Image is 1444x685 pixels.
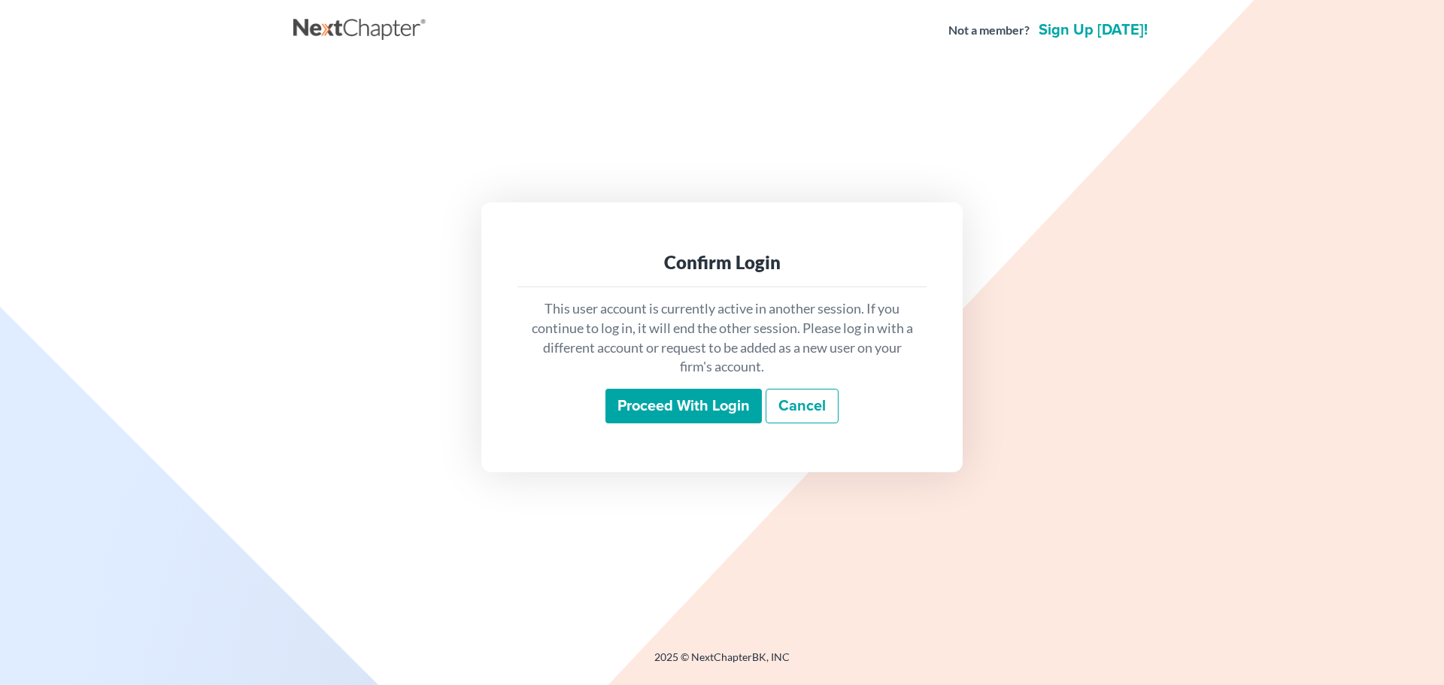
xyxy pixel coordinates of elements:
[1036,23,1151,38] a: Sign up [DATE]!
[766,389,839,423] a: Cancel
[948,22,1030,39] strong: Not a member?
[529,299,915,377] p: This user account is currently active in another session. If you continue to log in, it will end ...
[605,389,762,423] input: Proceed with login
[293,650,1151,677] div: 2025 © NextChapterBK, INC
[529,250,915,274] div: Confirm Login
